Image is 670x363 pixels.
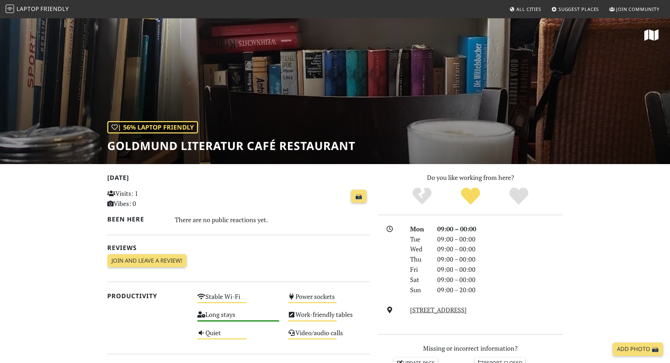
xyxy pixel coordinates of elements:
[406,244,433,254] div: Wed
[6,3,69,15] a: LaptopFriendly LaptopFriendly
[283,327,374,345] div: Video/audio calls
[193,309,283,327] div: Long stays
[107,244,370,251] h2: Reviews
[107,254,186,268] a: Join and leave a review!
[107,188,189,209] p: Visits: 1 Vibes: 0
[613,343,663,356] a: Add Photo 📸
[406,275,433,285] div: Sat
[433,244,567,254] div: 09:00 – 00:00
[406,285,433,295] div: Sun
[616,6,659,12] span: Join Community
[193,327,283,345] div: Quiet
[398,187,446,206] div: No
[6,5,14,13] img: LaptopFriendly
[378,343,563,353] p: Missing or incorrect information?
[175,214,370,225] div: There are no public reactions yet.
[506,3,544,15] a: All Cities
[446,187,495,206] div: Yes
[107,139,355,152] h1: Goldmund Literatur Café Restaurant
[107,215,167,223] h2: Been here
[406,224,433,234] div: Mon
[193,291,283,309] div: Stable Wi-Fi
[378,173,563,183] p: Do you like working from here?
[107,292,189,300] h2: Productivity
[606,3,662,15] a: Join Community
[283,309,374,327] div: Work-friendly tables
[406,234,433,244] div: Tue
[433,285,567,295] div: 09:00 – 20:00
[17,5,39,13] span: Laptop
[107,121,198,133] div: | 56% Laptop Friendly
[433,254,567,264] div: 09:00 – 00:00
[549,3,602,15] a: Suggest Places
[351,190,366,203] a: 📸
[107,174,370,184] h2: [DATE]
[40,5,69,13] span: Friendly
[494,187,543,206] div: Definitely!
[433,275,567,285] div: 09:00 – 00:00
[406,264,433,275] div: Fri
[516,6,541,12] span: All Cities
[433,264,567,275] div: 09:00 – 00:00
[433,224,567,234] div: 09:00 – 00:00
[410,306,467,314] a: [STREET_ADDRESS]
[283,291,374,309] div: Power sockets
[433,234,567,244] div: 09:00 – 00:00
[406,254,433,264] div: Thu
[559,6,599,12] span: Suggest Places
